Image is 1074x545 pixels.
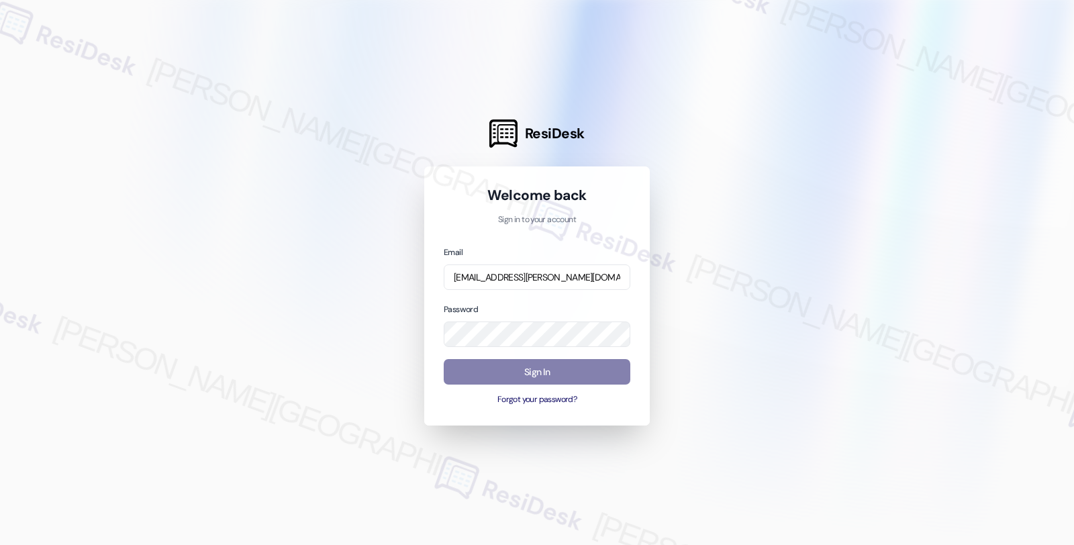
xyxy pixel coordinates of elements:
input: name@example.com [444,264,630,291]
label: Email [444,247,462,258]
label: Password [444,304,478,315]
p: Sign in to your account [444,214,630,226]
button: Sign In [444,359,630,385]
button: Forgot your password? [444,394,630,406]
span: ResiDesk [525,124,585,143]
img: ResiDesk Logo [489,119,518,148]
h1: Welcome back [444,186,630,205]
